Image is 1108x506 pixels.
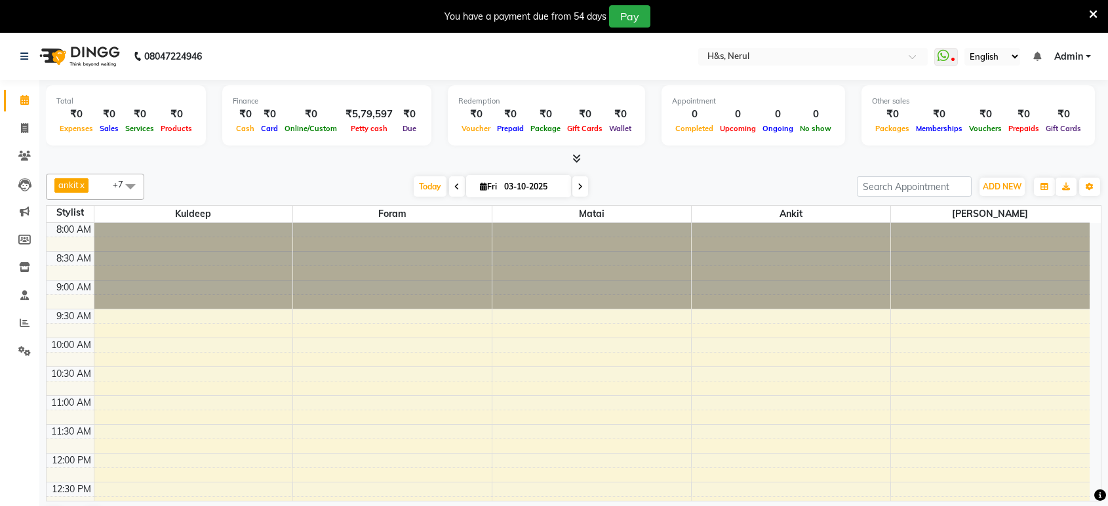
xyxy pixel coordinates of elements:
[398,107,421,122] div: ₹0
[477,182,500,191] span: Fri
[966,124,1005,133] span: Vouchers
[913,124,966,133] span: Memberships
[527,107,564,122] div: ₹0
[47,206,94,220] div: Stylist
[759,107,797,122] div: 0
[33,38,123,75] img: logo
[527,124,564,133] span: Package
[54,252,94,265] div: 8:30 AM
[49,425,94,438] div: 11:30 AM
[672,96,835,107] div: Appointment
[122,107,157,122] div: ₹0
[399,124,420,133] span: Due
[281,124,340,133] span: Online/Custom
[1042,124,1084,133] span: Gift Cards
[49,482,94,496] div: 12:30 PM
[891,206,1090,222] span: [PERSON_NAME]
[797,107,835,122] div: 0
[144,38,202,75] b: 08047224946
[692,206,890,222] span: ankit
[494,107,527,122] div: ₹0
[157,124,195,133] span: Products
[49,396,94,410] div: 11:00 AM
[492,206,691,222] span: matai
[872,107,913,122] div: ₹0
[49,338,94,352] div: 10:00 AM
[872,124,913,133] span: Packages
[56,96,195,107] div: Total
[672,107,717,122] div: 0
[717,107,759,122] div: 0
[872,96,1084,107] div: Other sales
[347,124,391,133] span: Petty cash
[759,124,797,133] span: Ongoing
[979,178,1025,196] button: ADD NEW
[414,176,446,197] span: Today
[258,107,281,122] div: ₹0
[983,182,1021,191] span: ADD NEW
[122,124,157,133] span: Services
[233,96,421,107] div: Finance
[1005,124,1042,133] span: Prepaids
[606,107,635,122] div: ₹0
[54,309,94,323] div: 9:30 AM
[233,124,258,133] span: Cash
[717,124,759,133] span: Upcoming
[258,124,281,133] span: Card
[94,206,293,222] span: Kuldeep
[1005,107,1042,122] div: ₹0
[606,124,635,133] span: Wallet
[1042,107,1084,122] div: ₹0
[797,124,835,133] span: No show
[458,107,494,122] div: ₹0
[54,223,94,237] div: 8:00 AM
[609,5,650,28] button: Pay
[913,107,966,122] div: ₹0
[672,124,717,133] span: Completed
[54,281,94,294] div: 9:00 AM
[857,176,972,197] input: Search Appointment
[966,107,1005,122] div: ₹0
[1054,50,1083,64] span: Admin
[233,107,258,122] div: ₹0
[458,124,494,133] span: Voucher
[340,107,398,122] div: ₹5,79,597
[564,107,606,122] div: ₹0
[564,124,606,133] span: Gift Cards
[56,124,96,133] span: Expenses
[49,367,94,381] div: 10:30 AM
[79,180,85,190] a: x
[494,124,527,133] span: Prepaid
[281,107,340,122] div: ₹0
[458,96,635,107] div: Redemption
[500,177,566,197] input: 2025-10-03
[56,107,96,122] div: ₹0
[96,124,122,133] span: Sales
[293,206,492,222] span: Foram
[157,107,195,122] div: ₹0
[113,179,133,189] span: +7
[445,10,606,24] div: You have a payment due from 54 days
[58,180,79,190] span: ankit
[96,107,122,122] div: ₹0
[49,454,94,467] div: 12:00 PM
